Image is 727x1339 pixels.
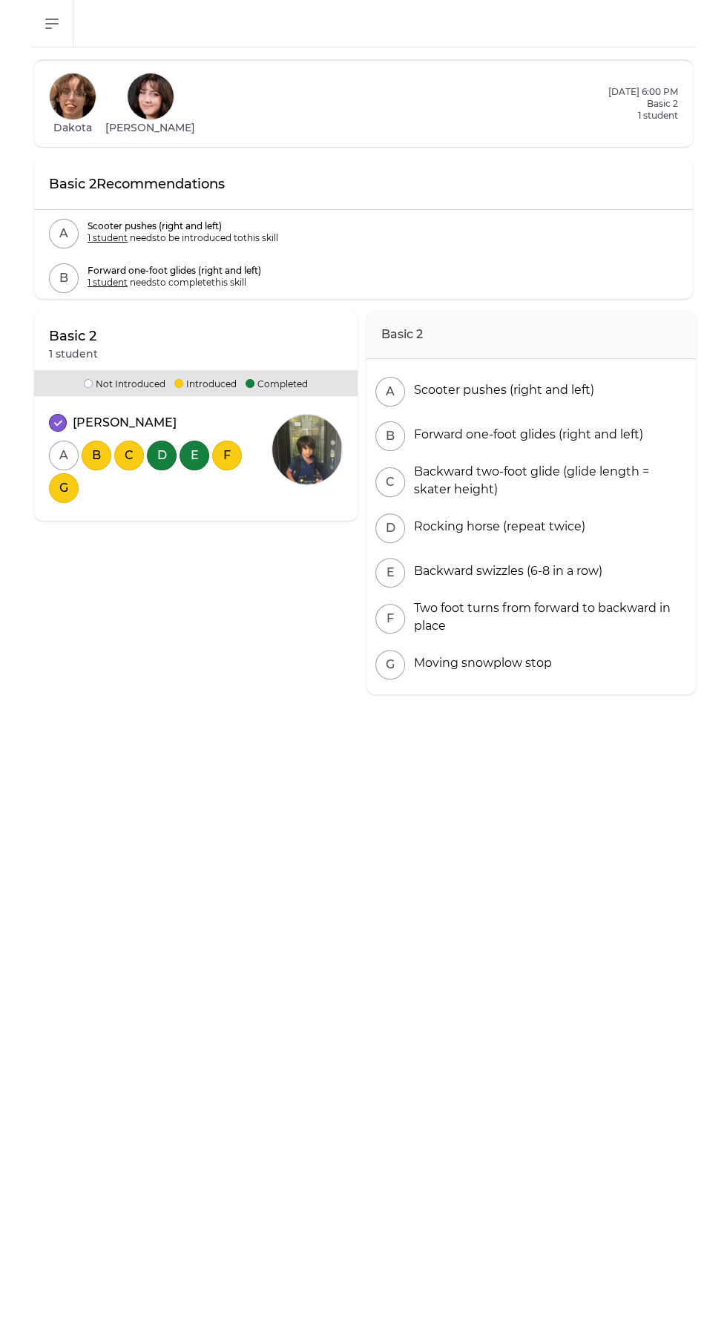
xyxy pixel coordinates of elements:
[408,381,594,399] div: Scooter pushes (right and left)
[408,654,552,672] div: Moving snowplow stop
[375,467,405,497] button: C
[88,232,278,244] p: needs to be introduced to this skill
[84,376,165,390] p: Not Introduced
[49,219,79,249] button: A
[114,441,144,470] button: C
[408,599,687,635] div: Two foot turns from forward to backward in place
[105,120,195,135] h1: [PERSON_NAME]
[212,441,242,470] button: F
[147,441,177,470] button: D
[375,650,405,680] button: G
[49,346,98,361] p: 1 student
[49,263,79,293] button: B
[408,518,585,536] div: Rocking horse (repeat twice)
[73,414,177,432] p: [PERSON_NAME]
[180,441,209,470] button: E
[49,174,225,194] p: Basic 2 Recommendations
[375,558,405,588] button: E
[53,120,92,135] h1: Dakota
[174,376,237,390] p: Introduced
[608,110,678,122] p: 1 student
[49,473,79,503] button: G
[408,562,602,580] div: Backward swizzles (6-8 in a row)
[82,441,111,470] button: B
[408,426,643,444] div: Forward one-foot glides (right and left)
[88,277,261,289] p: needs to complete this skill
[88,232,128,243] span: 1 student
[366,311,696,359] h2: Basic 2
[608,86,678,98] h2: [DATE] 6:00 PM
[88,265,261,277] p: Forward one-foot glides (right and left)
[408,463,687,499] div: Backward two-foot glide (glide length = skater height)
[49,414,67,432] button: attendance
[49,326,98,346] p: Basic 2
[375,513,405,543] button: D
[375,421,405,451] button: B
[246,376,308,390] p: Completed
[375,377,405,407] button: A
[88,277,128,288] span: 1 student
[375,604,405,634] button: F
[88,220,278,232] p: Scooter pushes (right and left)
[608,98,678,110] h2: Basic 2
[49,441,79,470] button: A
